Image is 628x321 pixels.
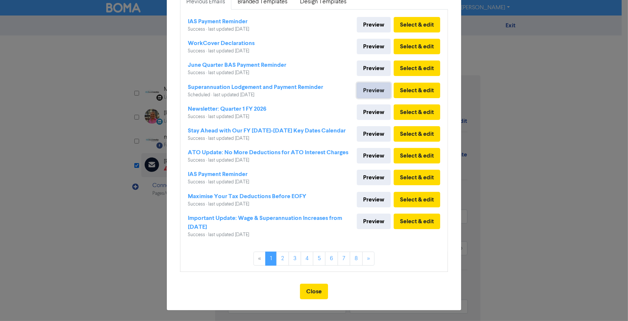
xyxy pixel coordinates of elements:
[300,284,328,299] button: Close
[188,135,346,142] div: Success · last updated [DATE]
[338,252,350,266] a: Page 7
[394,126,440,142] button: Select & edit
[362,252,375,266] a: »
[188,48,255,55] div: Success · last updated [DATE]
[265,252,277,266] a: Page 1 is your current page
[357,148,391,163] a: Preview
[276,252,289,266] a: Page 2
[188,231,352,238] div: Success · last updated [DATE]
[357,214,391,229] a: Preview
[357,61,391,76] a: Preview
[394,214,440,229] button: Select & edit
[394,61,440,76] button: Select & edit
[357,17,391,32] a: Preview
[350,252,363,266] a: Page 8
[188,39,255,48] div: WorkCover Declarations
[394,39,440,54] button: Select & edit
[188,192,306,201] div: Maximise Your Tax Deductions Before EOFY
[357,170,391,185] a: Preview
[188,201,306,208] div: Success · last updated [DATE]
[188,104,266,113] div: Newsletter: Quarter 1 FY 2026
[289,252,301,266] a: Page 3
[313,252,325,266] a: Page 5
[591,286,628,321] iframe: Chat Widget
[188,179,249,186] div: Success · last updated [DATE]
[188,17,249,26] div: IAS Payment Reminder
[357,192,391,207] a: Preview
[188,92,323,99] div: Scheduled · last updated [DATE]
[188,214,352,231] div: Important Update: Wage & Superannuation Increases from [DATE]
[188,170,249,179] div: IAS Payment Reminder
[188,61,286,69] div: June Quarter BAS Payment Reminder
[357,104,391,120] a: Preview
[394,170,440,185] button: Select & edit
[188,113,266,120] div: Success · last updated [DATE]
[325,252,338,266] a: Page 6
[188,148,348,157] div: ATO Update: No More Deductions for ATO Interest Charges
[188,157,348,164] div: Success · last updated [DATE]
[357,39,391,54] a: Preview
[357,126,391,142] a: Preview
[394,192,440,207] button: Select & edit
[394,17,440,32] button: Select & edit
[394,148,440,163] button: Select & edit
[188,83,323,92] div: Superannuation Lodgement and Payment Reminder
[394,83,440,98] button: Select & edit
[357,83,391,98] a: Preview
[188,69,286,76] div: Success · last updated [DATE]
[188,26,249,33] div: Success · last updated [DATE]
[394,104,440,120] button: Select & edit
[301,252,313,266] a: Page 4
[188,126,346,135] div: Stay Ahead with Our FY [DATE]-[DATE] Key Dates Calendar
